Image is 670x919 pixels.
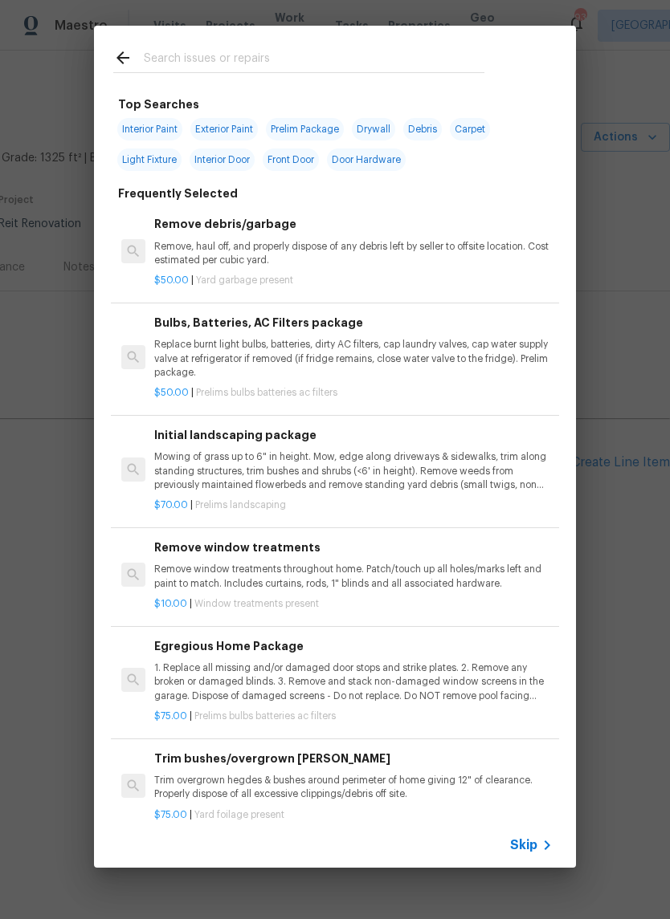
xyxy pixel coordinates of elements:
p: | [154,597,553,611]
span: $50.00 [154,275,189,285]
span: Prelim Package [266,118,344,140]
p: | [154,274,553,287]
h6: Frequently Selected [118,185,238,202]
p: Remove window treatments throughout home. Patch/touch up all holes/marks left and paint to match.... [154,563,553,590]
span: $70.00 [154,500,188,510]
span: $50.00 [154,388,189,397]
span: Interior Door [190,148,255,171]
span: Window treatments present [194,599,319,608]
span: Debris [403,118,442,140]
span: Interior Paint [117,118,182,140]
h6: Initial landscaping package [154,426,553,444]
h6: Egregious Home Package [154,637,553,655]
span: Skip [510,837,537,853]
span: Drywall [352,118,395,140]
h6: Trim bushes/overgrown [PERSON_NAME] [154,750,553,767]
span: $75.00 [154,810,187,819]
span: Prelims bulbs batteries ac filters [194,711,336,721]
h6: Bulbs, Batteries, AC Filters package [154,314,553,331]
h6: Remove window treatments [154,539,553,556]
span: Prelims bulbs batteries ac filters [196,388,337,397]
span: Prelims landscaping [195,500,286,510]
span: Door Hardware [327,148,406,171]
h6: Top Searches [118,96,199,113]
span: Carpet [450,118,490,140]
span: $75.00 [154,711,187,721]
span: Yard garbage present [196,275,293,285]
p: Replace burnt light bulbs, batteries, dirty AC filters, cap laundry valves, cap water supply valv... [154,338,553,379]
p: | [154,710,553,723]
span: Light Fixture [117,148,182,171]
p: 1. Replace all missing and/or damaged door stops and strike plates. 2. Remove any broken or damag... [154,661,553,702]
h6: Remove debris/garbage [154,215,553,233]
p: | [154,498,553,512]
p: | [154,386,553,400]
span: $10.00 [154,599,187,608]
span: Exterior Paint [190,118,258,140]
p: Trim overgrown hegdes & bushes around perimeter of home giving 12" of clearance. Properly dispose... [154,774,553,801]
input: Search issues or repairs [144,48,484,72]
p: Remove, haul off, and properly dispose of any debris left by seller to offsite location. Cost est... [154,240,553,267]
p: | [154,808,553,822]
p: Mowing of grass up to 6" in height. Mow, edge along driveways & sidewalks, trim along standing st... [154,450,553,491]
span: Yard foilage present [194,810,284,819]
span: Front Door [263,148,319,171]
